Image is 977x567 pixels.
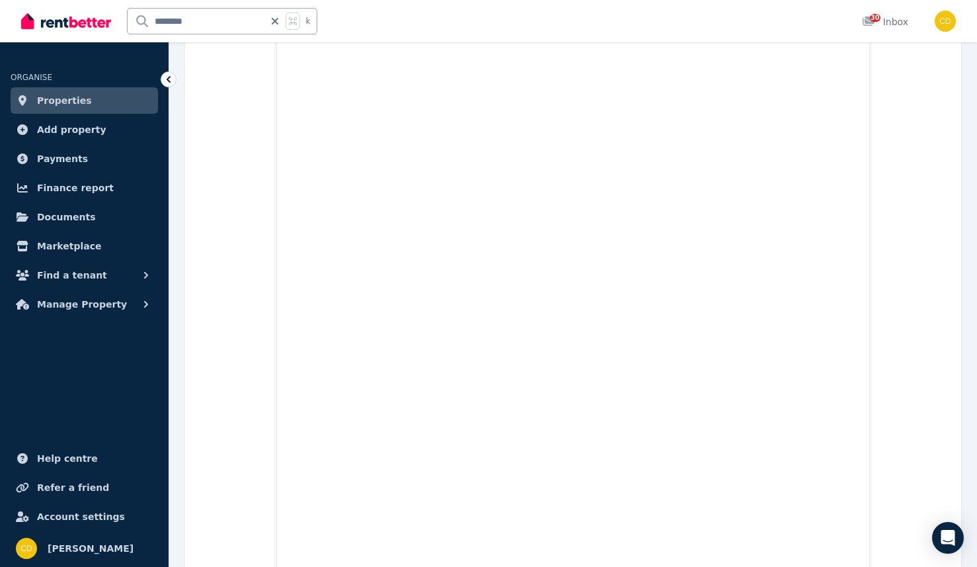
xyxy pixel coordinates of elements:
a: Add property [11,116,158,143]
a: Finance report [11,175,158,201]
span: Find a tenant [37,267,107,283]
span: k [305,16,310,26]
a: Documents [11,204,158,230]
span: Help centre [37,451,98,466]
span: ORGANISE [11,73,52,82]
img: RentBetter [21,11,111,31]
div: Open Intercom Messenger [932,522,964,554]
span: 30 [870,14,880,22]
span: Finance report [37,180,114,196]
img: Chris Dimitropoulos [16,538,37,559]
img: Chris Dimitropoulos [935,11,956,32]
a: Account settings [11,503,158,530]
span: Manage Property [37,296,127,312]
span: Refer a friend [37,480,109,496]
button: Manage Property [11,291,158,318]
span: Properties [37,93,92,109]
button: Find a tenant [11,262,158,288]
a: Refer a friend [11,474,158,501]
span: [PERSON_NAME] [48,541,134,556]
a: Payments [11,146,158,172]
span: Add property [37,122,106,138]
span: Payments [37,151,88,167]
a: Properties [11,87,158,114]
div: Inbox [862,15,908,28]
span: Documents [37,209,96,225]
span: Marketplace [37,238,101,254]
a: Help centre [11,445,158,472]
span: Account settings [37,509,125,525]
a: Marketplace [11,233,158,259]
